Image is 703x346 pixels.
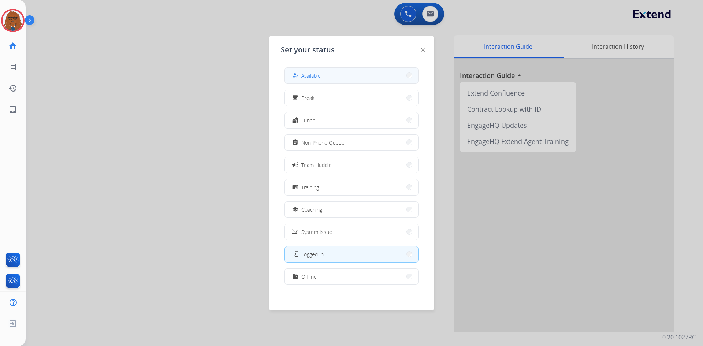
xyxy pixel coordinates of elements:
[301,206,322,213] span: Coaching
[301,161,332,169] span: Team Huddle
[301,94,315,102] span: Break
[301,139,345,146] span: Non-Phone Queue
[285,202,418,217] button: Coaching
[285,68,418,83] button: Available
[301,183,319,191] span: Training
[285,90,418,106] button: Break
[292,274,298,280] mat-icon: work_off
[3,10,23,31] img: avatar
[292,139,298,146] mat-icon: assignment
[285,157,418,173] button: Team Huddle
[8,105,17,114] mat-icon: inbox
[291,161,299,168] mat-icon: campaign
[285,135,418,150] button: Non-Phone Queue
[285,269,418,284] button: Offline
[301,228,332,236] span: System Issue
[292,229,298,235] mat-icon: phonelink_off
[301,72,321,79] span: Available
[8,84,17,93] mat-icon: history
[285,112,418,128] button: Lunch
[285,246,418,262] button: Logged In
[301,250,324,258] span: Logged In
[285,224,418,240] button: System Issue
[281,45,335,55] span: Set your status
[292,184,298,190] mat-icon: menu_book
[292,95,298,101] mat-icon: free_breakfast
[8,63,17,71] mat-icon: list_alt
[292,117,298,123] mat-icon: fastfood
[662,333,696,342] p: 0.20.1027RC
[301,273,317,280] span: Offline
[292,207,298,213] mat-icon: school
[292,72,298,79] mat-icon: how_to_reg
[291,250,299,258] mat-icon: login
[285,179,418,195] button: Training
[421,48,425,52] img: close-button
[8,41,17,50] mat-icon: home
[301,116,315,124] span: Lunch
